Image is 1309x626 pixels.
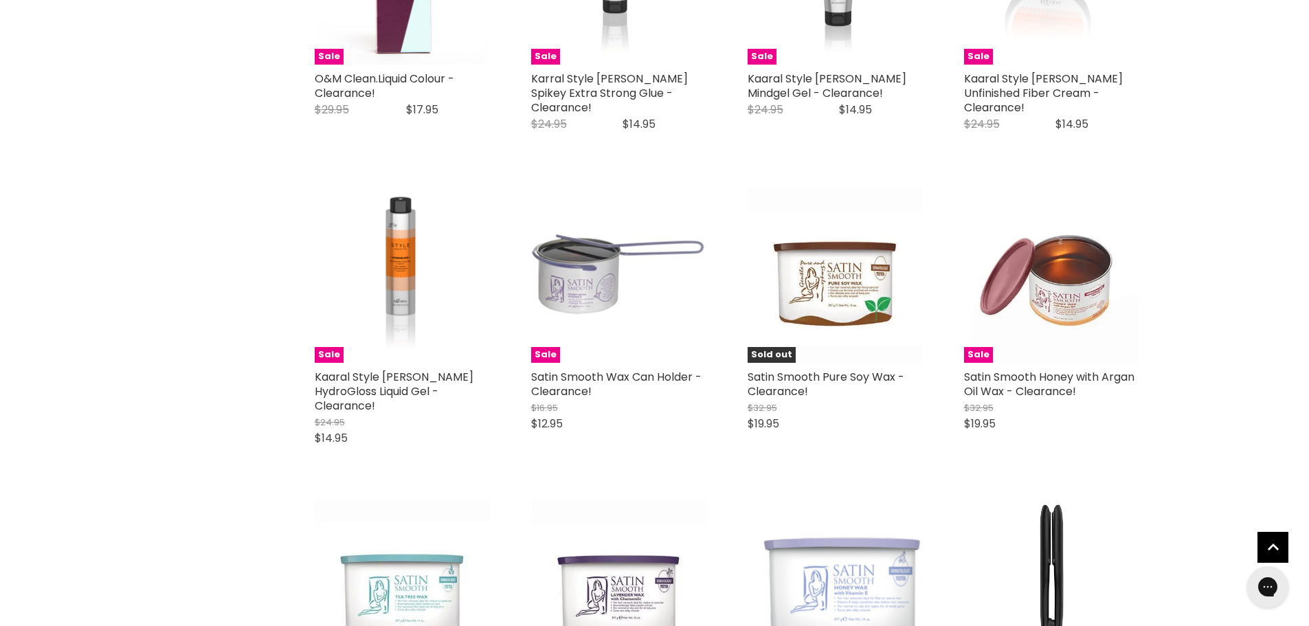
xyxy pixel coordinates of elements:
[531,369,702,399] a: Satin Smooth Wax Can Holder - Clearance!
[748,369,904,399] a: Satin Smooth Pure Soy Wax - Clearance!
[531,188,706,363] a: Satin Smooth Wax Can Holder - Clearance!Sale
[315,347,344,363] span: Sale
[531,49,560,65] span: Sale
[315,102,349,118] span: $29.95
[531,347,560,363] span: Sale
[366,188,438,363] img: Kaaral Style Perfetto HydroGloss Liquid Gel - Clearance!
[315,49,344,65] span: Sale
[748,416,779,432] span: $19.95
[531,71,688,115] a: Karral Style [PERSON_NAME] Spikey Extra Strong Glue - Clearance!
[964,347,993,363] span: Sale
[964,401,994,414] span: $32.95
[748,188,923,363] img: Satin Smooth Pure Soy Wax - Clearance!
[315,416,345,429] span: $24.95
[748,401,777,414] span: $32.95
[531,116,567,132] span: $24.95
[531,401,558,414] span: $16.95
[531,416,563,432] span: $12.95
[406,102,438,118] span: $17.95
[315,430,348,446] span: $14.95
[964,49,993,65] span: Sale
[748,49,776,65] span: Sale
[964,116,1000,132] span: $24.95
[964,416,996,432] span: $19.95
[964,188,1139,363] a: Satin Smooth Honey with Argan Oil Wax - Clearance!Sale
[1055,116,1088,132] span: $14.95
[748,71,906,101] a: Kaaral Style [PERSON_NAME] Mindgel Gel - Clearance!
[748,347,796,363] span: Sold out
[964,71,1123,115] a: Kaaral Style [PERSON_NAME] Unfinished Fiber Cream - Clearance!
[1240,561,1295,612] iframe: Gorgias live chat messenger
[748,102,783,118] span: $24.95
[531,188,706,363] img: Satin Smooth Wax Can Holder - Clearance!
[964,369,1134,399] a: Satin Smooth Honey with Argan Oil Wax - Clearance!
[315,188,490,363] a: Kaaral Style Perfetto HydroGloss Liquid Gel - Clearance!Sale
[964,188,1139,363] img: Satin Smooth Honey with Argan Oil Wax - Clearance!
[315,71,454,101] a: O&M Clean.Liquid Colour - Clearance!
[315,369,473,414] a: Kaaral Style [PERSON_NAME] HydroGloss Liquid Gel - Clearance!
[623,116,656,132] span: $14.95
[748,188,923,363] a: Satin Smooth Pure Soy Wax - Clearance!Sold out
[839,102,872,118] span: $14.95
